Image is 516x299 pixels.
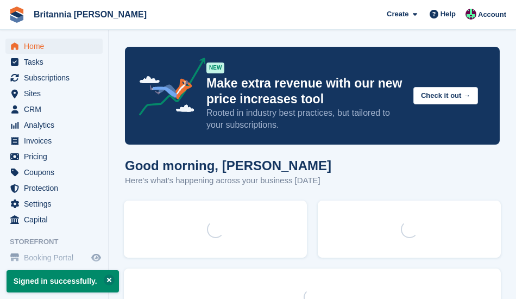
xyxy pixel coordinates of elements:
[24,70,89,85] span: Subscriptions
[5,180,103,196] a: menu
[24,149,89,164] span: Pricing
[5,250,103,265] a: menu
[206,63,224,73] div: NEW
[90,251,103,264] a: Preview store
[5,165,103,180] a: menu
[24,165,89,180] span: Coupons
[465,9,476,20] img: Louise Fuller
[24,117,89,133] span: Analytics
[206,76,405,107] p: Make extra revenue with our new price increases tool
[29,5,151,23] a: Britannia [PERSON_NAME]
[5,117,103,133] a: menu
[5,39,103,54] a: menu
[5,102,103,117] a: menu
[387,9,408,20] span: Create
[24,212,89,227] span: Capital
[24,196,89,211] span: Settings
[10,236,108,247] span: Storefront
[206,107,405,131] p: Rooted in industry best practices, but tailored to your subscriptions.
[5,196,103,211] a: menu
[5,54,103,70] a: menu
[125,158,331,173] h1: Good morning, [PERSON_NAME]
[24,54,89,70] span: Tasks
[5,149,103,164] a: menu
[441,9,456,20] span: Help
[24,39,89,54] span: Home
[24,250,89,265] span: Booking Portal
[24,180,89,196] span: Protection
[5,86,103,101] a: menu
[5,70,103,85] a: menu
[24,102,89,117] span: CRM
[7,270,119,292] p: Signed in successfully.
[5,133,103,148] a: menu
[24,133,89,148] span: Invoices
[9,7,25,23] img: stora-icon-8386f47178a22dfd0bd8f6a31ec36ba5ce8667c1dd55bd0f319d3a0aa187defe.svg
[478,9,506,20] span: Account
[5,212,103,227] a: menu
[125,175,331,187] p: Here's what's happening across your business [DATE]
[24,86,89,101] span: Sites
[130,58,206,120] img: price-adjustments-announcement-icon-8257ccfd72463d97f412b2fc003d46551f7dbcb40ab6d574587a9cd5c0d94...
[413,87,478,105] button: Check it out →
